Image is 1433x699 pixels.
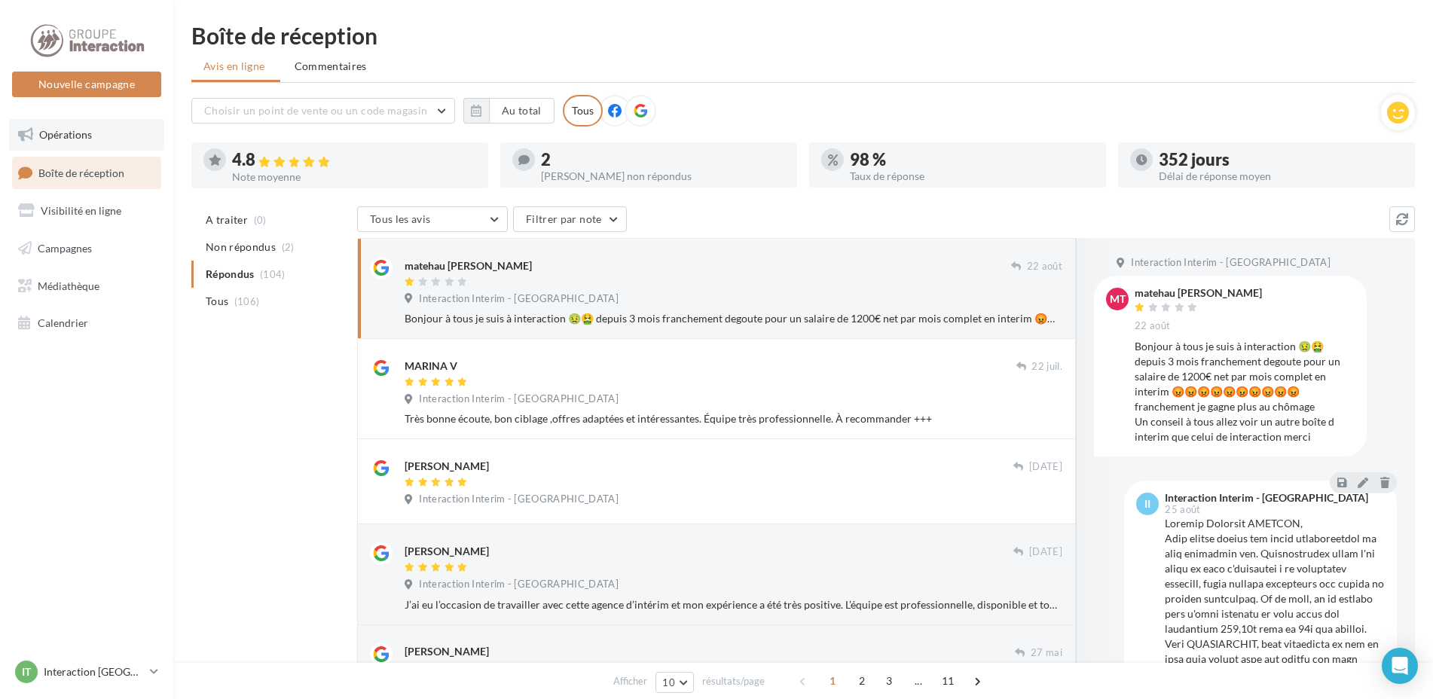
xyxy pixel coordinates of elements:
span: Calendrier [38,316,88,329]
div: MARINA V [405,359,457,374]
p: Interaction [GEOGRAPHIC_DATA] [44,664,144,679]
a: Médiathèque [9,270,164,302]
span: 22 juil. [1031,360,1062,374]
span: Afficher [613,674,647,688]
div: [PERSON_NAME] [405,459,489,474]
div: Bonjour à tous je suis à interaction 🤢🤮 depuis 3 mois franchement degoute pour un salaire de 1200... [1135,339,1355,444]
button: Choisir un point de vente ou un code magasin [191,98,455,124]
span: mt [1110,292,1126,307]
div: Open Intercom Messenger [1382,648,1418,684]
div: [PERSON_NAME] [405,644,489,659]
a: Opérations [9,119,164,151]
button: Au total [463,98,555,124]
a: Calendrier [9,307,164,339]
a: Boîte de réception [9,157,164,189]
span: 3 [877,669,901,693]
span: Tous [206,294,228,309]
span: résultats/page [702,674,765,688]
div: Délai de réponse moyen [1159,171,1403,182]
a: IT Interaction [GEOGRAPHIC_DATA] [12,658,161,686]
span: Interaction Interim - [GEOGRAPHIC_DATA] [1131,256,1331,270]
div: [PERSON_NAME] non répondus [541,171,785,182]
span: II [1144,496,1150,511]
div: Taux de réponse [850,171,1094,182]
span: Interaction Interim - [GEOGRAPHIC_DATA] [419,292,619,306]
span: IT [22,664,31,679]
span: A traiter [206,212,248,227]
span: 10 [662,676,675,688]
div: Boîte de réception [191,24,1415,47]
span: 11 [936,669,961,693]
div: Note moyenne [232,172,476,182]
span: Tous les avis [370,212,431,225]
button: 10 [655,672,694,693]
span: Interaction Interim - [GEOGRAPHIC_DATA] [419,493,619,506]
div: 4.8 [232,151,476,169]
div: matehau [PERSON_NAME] [405,258,532,273]
div: Bonjour à tous je suis à interaction 🤢🤮 depuis 3 mois franchement degoute pour un salaire de 1200... [405,311,1062,326]
span: Interaction Interim - [GEOGRAPHIC_DATA] [419,578,619,591]
span: Boîte de réception [38,166,124,179]
button: Nouvelle campagne [12,72,161,97]
span: 22 août [1027,260,1062,273]
div: Interaction Interim - [GEOGRAPHIC_DATA] [1165,493,1368,503]
span: (0) [254,214,267,226]
span: 2 [850,669,874,693]
span: Commentaires [295,59,367,74]
button: Tous les avis [357,206,508,232]
span: (2) [282,241,295,253]
span: 1 [820,669,845,693]
span: 27 mai [1031,646,1062,660]
span: Non répondus [206,240,276,255]
span: 22 août [1135,319,1170,333]
span: (106) [234,295,260,307]
span: Visibilité en ligne [41,204,121,217]
a: Visibilité en ligne [9,195,164,227]
div: 352 jours [1159,151,1403,168]
span: Médiathèque [38,279,99,292]
button: Filtrer par note [513,206,627,232]
div: 98 % [850,151,1094,168]
button: Au total [489,98,555,124]
span: 25 août [1165,505,1200,514]
div: [PERSON_NAME] [405,544,489,559]
span: [DATE] [1029,545,1062,559]
span: ... [906,669,930,693]
span: Campagnes [38,242,92,255]
span: [DATE] [1029,460,1062,474]
div: matehau [PERSON_NAME] [1135,288,1262,298]
div: Tous [563,95,603,127]
div: Très bonne écoute, bon ciblage ,offres adaptées et intéressantes. Équipe très professionnelle. À ... [405,411,1062,426]
span: Opérations [39,128,92,141]
div: 2 [541,151,785,168]
a: Campagnes [9,233,164,264]
span: Choisir un point de vente ou un code magasin [204,104,427,117]
div: J’ai eu l’occasion de travailler avec cette agence d’intérim et mon expérience a été très positiv... [405,597,1062,612]
span: Interaction Interim - [GEOGRAPHIC_DATA] [419,392,619,406]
